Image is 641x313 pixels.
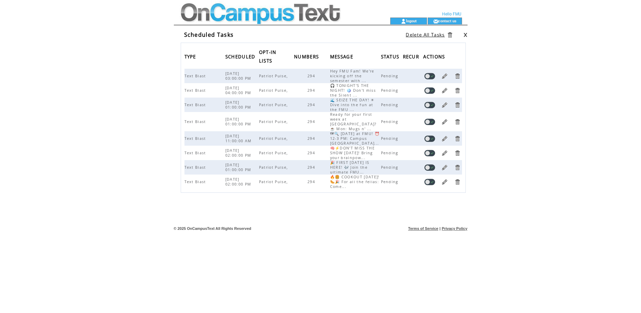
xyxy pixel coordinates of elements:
a: contact us [438,19,457,23]
span: Patriot Pulse, [259,102,290,107]
a: Edit Task [441,135,448,142]
span: 294 [307,136,317,141]
a: Disable task [424,87,435,94]
span: OPT-IN LISTS [259,47,277,67]
a: Delete Task [454,73,461,79]
span: Text Blast [184,136,208,141]
span: © 2025 OnCampusText All Rights Reserved [174,226,251,231]
a: NUMBERS [294,54,320,58]
span: 🎉 FIRST [DATE] IS HERE! 🎶 Join the ultimate FMU... [330,160,370,175]
span: RECUR [403,52,421,63]
a: Privacy Policy [442,226,468,231]
a: Disable task [424,119,435,125]
span: Text Blast [184,165,208,170]
span: Pending [381,119,400,124]
span: [DATE] 01:00:00 PM [225,117,253,126]
a: RECUR [403,54,421,58]
span: 294 [307,119,317,124]
a: OPT-IN LISTS [259,50,277,63]
span: Patriot Pulse, [259,165,290,170]
span: Pending [381,102,400,107]
span: Pending [381,165,400,170]
span: Scheduled Tasks [184,31,234,38]
span: 🌊 SEIZE THE DAY! ☀ Dive into the fun at the FMU ... [330,98,375,112]
span: 294 [307,74,317,78]
span: | [439,226,440,231]
a: Delete Task [454,135,461,142]
a: Edit Task [441,179,448,185]
span: Patriot Pulse, [259,74,290,78]
span: Text Blast [184,119,208,124]
span: TYPE [184,52,198,63]
span: SCHEDULED [225,52,257,63]
span: 294 [307,150,317,155]
span: [DATE] 01:00:00 PM [225,163,253,172]
span: Pending [381,179,400,184]
a: MESSAGE [330,54,355,58]
span: Patriot Pulse, [259,136,290,141]
span: [DATE] 02:00:00 PM [225,148,253,158]
a: STATUS [381,54,401,58]
span: [DATE] 03:00:00 PM [225,71,253,81]
span: [DATE] 01:00:00 PM [225,100,253,110]
a: Delete Task [454,164,461,171]
span: Text Blast [184,74,208,78]
span: 🧠⚡DON'T MISS THE SHOW [DATE]! Bring your brainpow... [330,146,375,160]
span: Patriot Pulse, [259,88,290,93]
span: Hey FMU Fam! We're kicking off the semester with ... [330,69,374,83]
span: Text Blast [184,88,208,93]
span: Text Blast [184,102,208,107]
span: MESSAGE [330,52,355,63]
a: Edit Task [441,102,448,108]
span: Patriot Pulse, [259,150,290,155]
a: Delete Task [454,119,461,125]
span: Text Blast [184,150,208,155]
a: Edit Task [441,73,448,79]
a: logout [406,19,417,23]
a: Delete Task [454,150,461,156]
span: Pending [381,88,400,93]
span: Ready for your first week at [GEOGRAPHIC_DATA]? ☕ Mon: Mugs n' ... [330,112,377,131]
span: Pending [381,74,400,78]
a: Edit Task [441,150,448,156]
img: account_icon.gif [401,19,406,24]
span: ACTIONS [423,52,447,63]
a: Delete Task [454,179,461,185]
img: contact_us_icon.gif [433,19,438,24]
span: 🎧 TONIGHT'S THE NIGHT! 🪩 Don't miss the Silent ... [330,83,376,98]
span: [DATE] 02:00:00 PM [225,177,253,187]
a: Edit Task [441,87,448,94]
a: Edit Task [441,164,448,171]
span: 🗺🔍 [DATE] at FMU! ⏰ 12-3 PM: Campus [GEOGRAPHIC_DATA]... [330,131,381,146]
span: Patriot Pulse, [259,179,290,184]
a: Disable task [424,102,435,108]
a: Delete All Tasks [406,32,445,38]
a: Disable task [424,135,435,142]
span: 294 [307,165,317,170]
a: Terms of Service [408,226,438,231]
span: Pending [381,136,400,141]
span: 294 [307,88,317,93]
span: Text Blast [184,179,208,184]
a: Disable task [424,150,435,156]
span: [DATE] 11:00:00 AM [225,134,254,143]
a: Disable task [424,73,435,79]
a: Delete Task [454,87,461,94]
span: Pending [381,150,400,155]
span: Patriot Pulse, [259,119,290,124]
span: [DATE] 04:00:00 PM [225,86,253,95]
a: Delete Task [454,102,461,108]
span: STATUS [381,52,401,63]
span: Hello FMU [442,12,461,16]
a: SCHEDULED [225,54,257,58]
a: TYPE [184,54,198,58]
span: 294 [307,102,317,107]
span: 294 [307,179,317,184]
a: Disable task [424,164,435,171]
a: Edit Task [441,119,448,125]
a: Disable task [424,179,435,185]
span: NUMBERS [294,52,320,63]
span: 🔥🍔 COOKOUT [DATE]! 🌭🎉 For all the fellas: Come... [330,175,380,189]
